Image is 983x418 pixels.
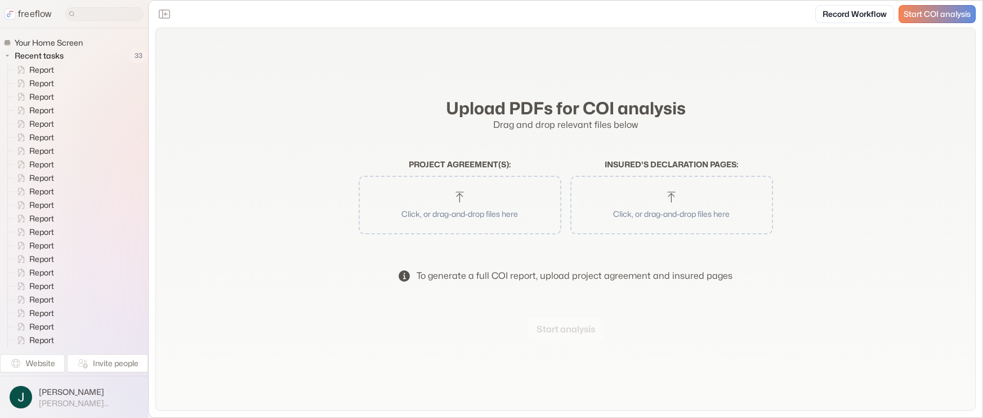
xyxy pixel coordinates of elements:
p: Drag and drop relevant files below [359,118,773,132]
button: Start analysis [528,318,604,340]
span: [PERSON_NAME] [39,386,138,398]
span: Report [27,321,57,332]
span: Report [27,281,57,292]
span: Report [27,172,57,184]
span: Report [27,118,57,130]
a: Report [8,225,59,239]
a: Record Workflow [815,5,894,23]
span: Report [27,145,57,157]
a: Report [8,347,59,361]
h2: Insured's declaration pages : [570,160,773,170]
span: Report [27,78,57,89]
span: Report [27,308,57,319]
a: Report [8,293,59,306]
span: Report [27,226,57,238]
button: Close the sidebar [155,5,173,23]
span: Report [27,254,57,265]
span: Report [27,240,57,251]
span: Report [27,91,57,103]
span: Report [27,199,57,211]
button: Invite people [67,354,148,372]
span: Report [27,159,57,170]
span: Report [27,64,57,75]
button: Click, or drag-and-drop files here [576,181,767,229]
a: Report [8,117,59,131]
span: Report [27,294,57,305]
a: Report [8,212,59,225]
a: Report [8,158,59,171]
span: Report [27,213,57,224]
a: Report [8,306,59,320]
a: Report [8,266,59,279]
span: Your Home Screen [12,37,86,48]
span: Report [27,105,57,116]
span: Report [27,335,57,346]
div: To generate a full COI report, upload project agreement and insured pages [417,269,732,283]
h2: Project agreement(s) : [359,160,561,170]
span: Report [27,132,57,143]
a: Report [8,333,59,347]
span: Start COI analysis [904,10,971,19]
p: Click, or drag-and-drop files here [373,208,547,220]
a: Report [8,320,59,333]
a: Report [8,131,59,144]
button: Recent tasks [3,49,68,63]
h2: Upload PDFs for COI analysis [359,98,773,118]
img: profile [10,386,32,408]
a: Report [8,104,59,117]
a: Report [8,279,59,293]
a: Report [8,239,59,252]
a: Report [8,63,59,77]
button: [PERSON_NAME][PERSON_NAME][EMAIL_ADDRESS] [7,383,141,411]
span: Recent tasks [12,50,67,61]
a: Report [8,198,59,212]
a: Start COI analysis [899,5,976,23]
a: Report [8,185,59,198]
p: Click, or drag-and-drop files here [585,208,758,220]
button: Click, or drag-and-drop files here [364,181,556,229]
a: Your Home Screen [3,37,87,48]
span: [PERSON_NAME][EMAIL_ADDRESS] [39,398,138,408]
a: Report [8,77,59,90]
span: Report [27,267,57,278]
a: Report [8,252,59,266]
span: Report [27,186,57,197]
a: Report [8,144,59,158]
a: Report [8,90,59,104]
a: Report [8,171,59,185]
p: freeflow [18,7,52,21]
span: 33 [129,48,148,63]
a: freeflow [5,7,52,21]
